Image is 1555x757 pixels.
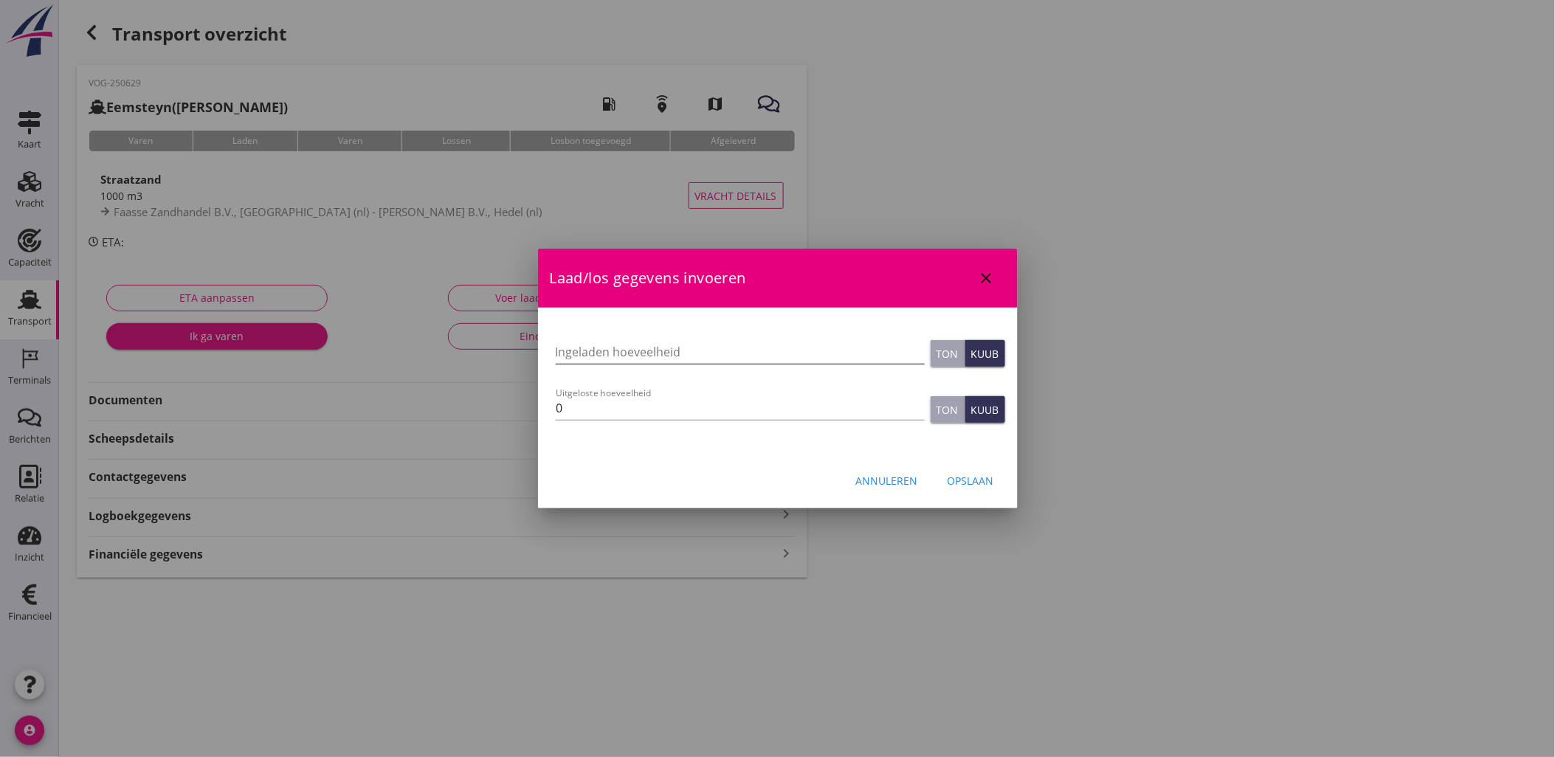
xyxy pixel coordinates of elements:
button: Ton [931,396,965,423]
input: Uitgeloste hoeveelheid [556,396,925,420]
button: Kuub [965,396,1005,423]
button: Annuleren [844,467,930,494]
input: Ingeladen hoeveelheid [556,340,925,364]
div: Kuub [971,346,999,362]
div: Annuleren [856,473,918,488]
div: Ton [937,402,959,418]
button: Ton [931,340,965,367]
div: Kuub [971,402,999,418]
div: Ton [937,346,959,362]
i: close [978,269,996,287]
div: Laad/los gegevens invoeren [538,249,1018,308]
button: Kuub [965,340,1005,367]
button: Opslaan [936,467,1006,494]
div: Opslaan [948,473,994,488]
